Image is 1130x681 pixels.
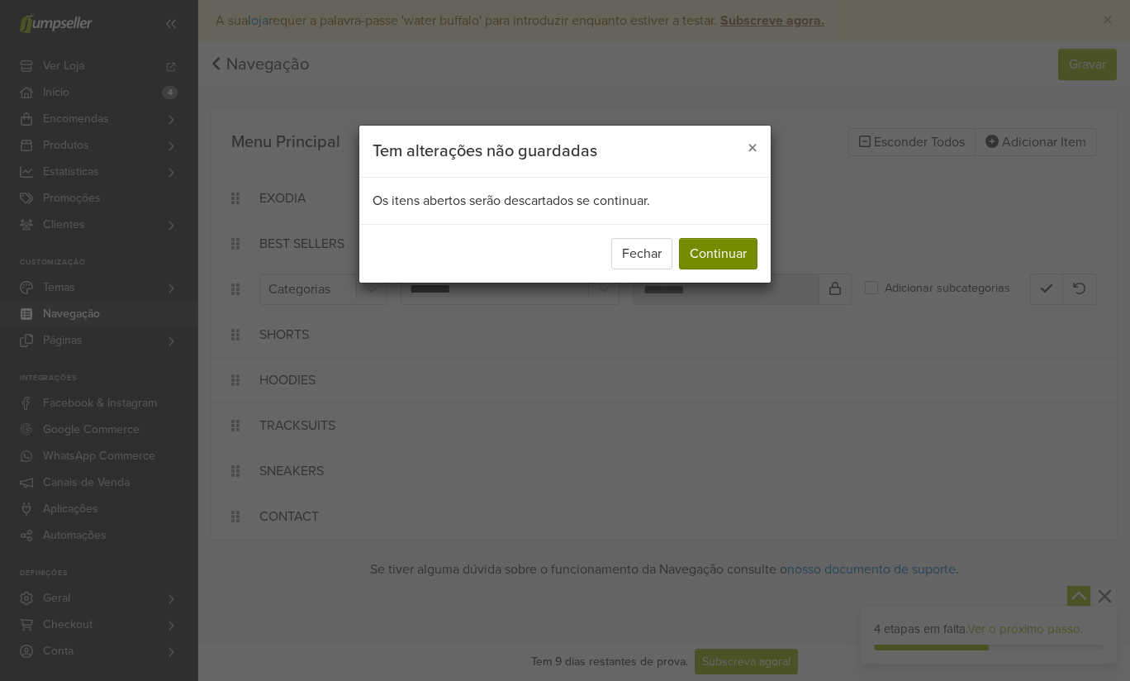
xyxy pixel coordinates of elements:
[373,139,597,164] h5: Tem alterações não guardadas
[748,136,757,160] span: ×
[359,178,771,224] div: Os itens abertos serão descartados se continuar.
[734,126,771,172] button: Close
[679,238,757,269] button: Continuar
[611,238,672,269] button: Fechar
